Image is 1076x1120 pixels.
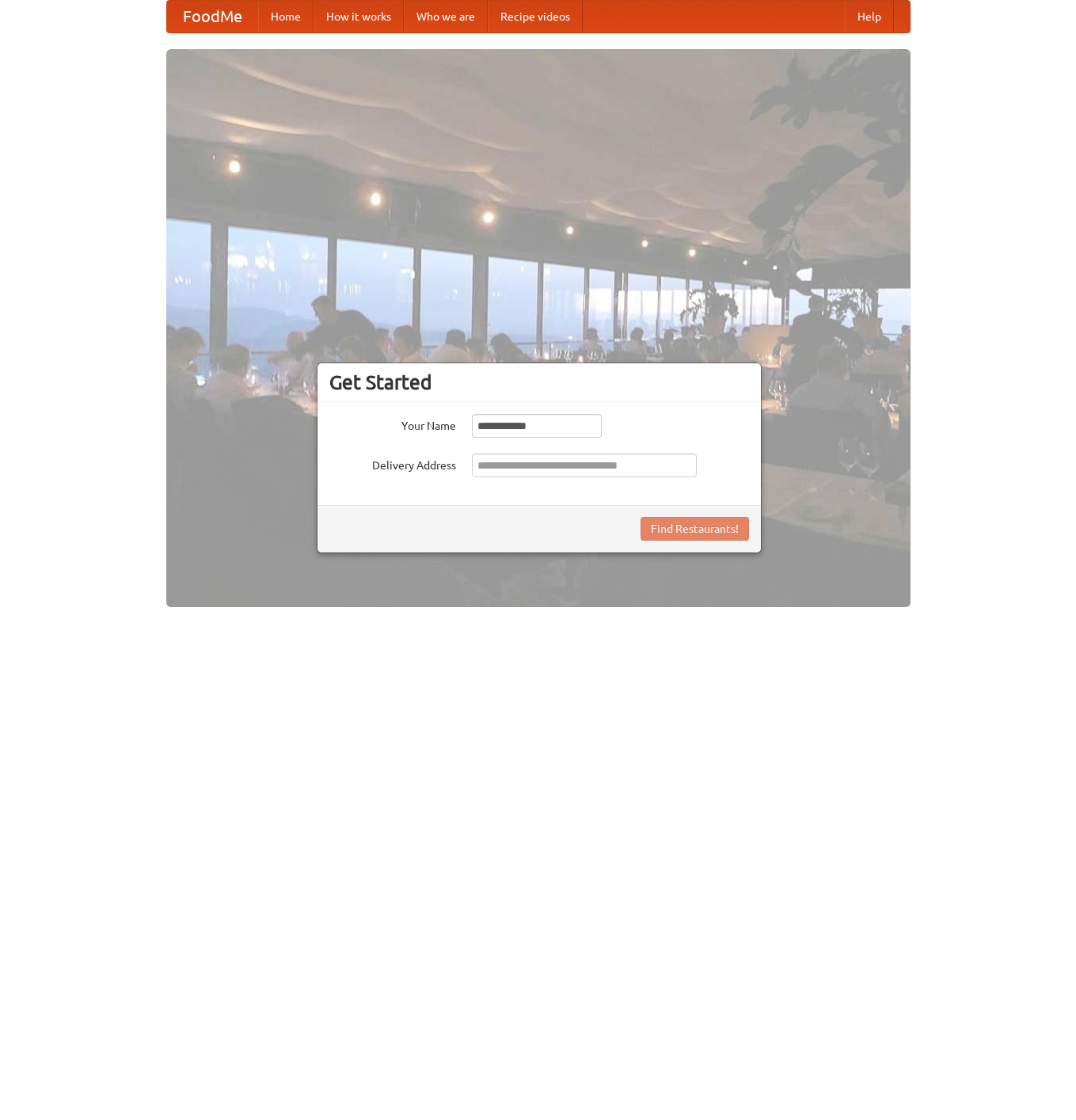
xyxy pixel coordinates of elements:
[641,517,749,541] button: Find Restaurants!
[329,454,456,473] label: Delivery Address
[314,1,404,32] a: How it works
[404,1,488,32] a: Who we are
[258,1,314,32] a: Home
[167,1,258,32] a: FoodMe
[845,1,894,32] a: Help
[329,414,456,434] label: Your Name
[329,370,749,394] h3: Get Started
[488,1,583,32] a: Recipe videos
